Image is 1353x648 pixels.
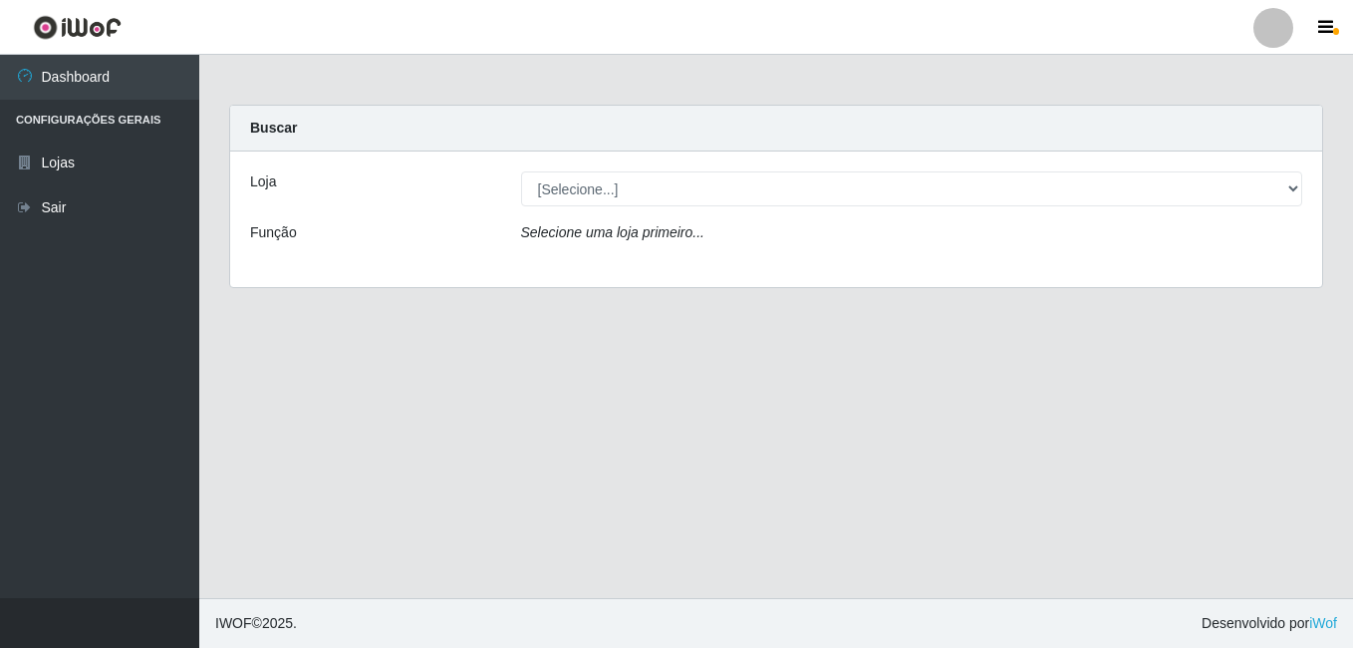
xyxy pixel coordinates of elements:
[521,224,704,240] i: Selecione uma loja primeiro...
[1309,615,1337,631] a: iWof
[215,613,297,634] span: © 2025 .
[250,120,297,136] strong: Buscar
[33,15,122,40] img: CoreUI Logo
[215,615,252,631] span: IWOF
[250,171,276,192] label: Loja
[250,222,297,243] label: Função
[1202,613,1337,634] span: Desenvolvido por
